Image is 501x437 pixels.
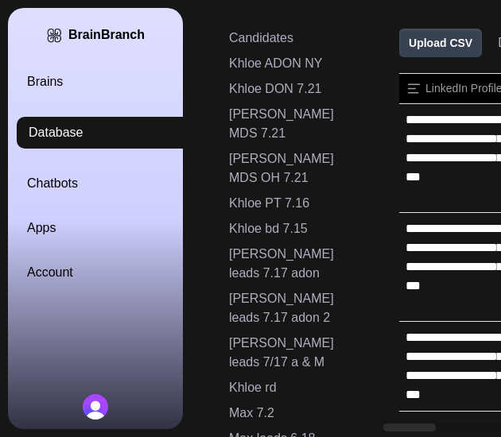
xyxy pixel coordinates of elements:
[229,334,363,372] div: [PERSON_NAME] leads 7/17 a & M
[229,105,363,143] div: [PERSON_NAME] MDS 7.21
[229,194,363,213] div: Khloe PT 7.16
[68,27,145,43] div: BrainBranch
[399,29,482,57] button: Upload CSV
[229,289,363,327] div: [PERSON_NAME] leads 7.17 adon 2
[46,27,62,44] img: BrainBranch Logo
[229,149,363,188] div: [PERSON_NAME] MDS OH 7.21
[229,79,363,99] div: Khloe DON 7.21
[229,245,363,283] div: [PERSON_NAME] leads 7.17 adon
[229,219,363,238] div: Khloe bd 7.15
[229,378,363,397] div: Khloe rd
[229,54,363,73] div: Khloe ADON NY
[27,174,202,193] a: Chatbots
[27,218,202,238] a: Apps
[27,72,202,91] a: Brains
[83,394,108,420] button: Open user button
[17,117,192,149] a: Database
[27,263,202,282] a: Account
[229,29,363,48] div: Candidates
[229,404,363,423] div: Max 7.2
